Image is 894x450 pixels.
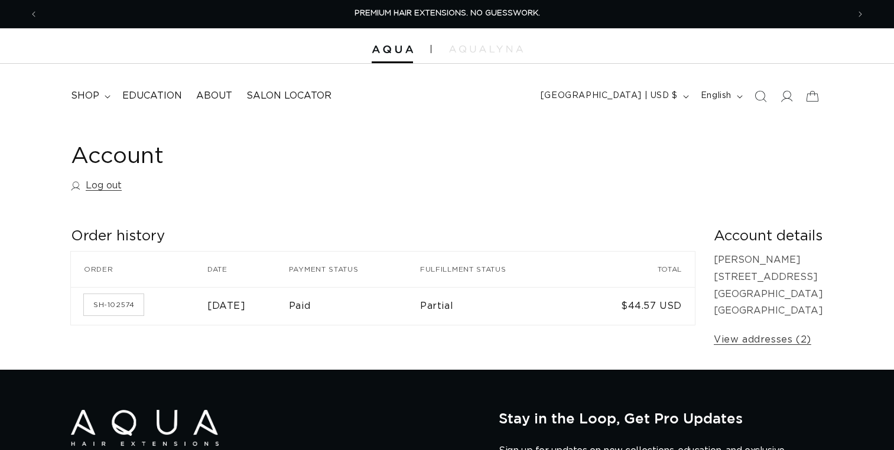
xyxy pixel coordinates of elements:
[289,287,420,325] td: Paid
[64,83,115,109] summary: shop
[207,301,246,311] time: [DATE]
[747,83,773,109] summary: Search
[189,83,239,109] a: About
[196,90,232,102] span: About
[714,227,823,246] h2: Account details
[21,3,47,25] button: Previous announcement
[701,90,732,102] span: English
[694,85,747,107] button: English
[71,90,99,102] span: shop
[122,90,182,102] span: Education
[239,83,339,109] a: Salon Locator
[115,83,189,109] a: Education
[289,252,420,287] th: Payment status
[541,90,678,102] span: [GEOGRAPHIC_DATA] | USD $
[714,252,823,319] p: [PERSON_NAME] [STREET_ADDRESS] [GEOGRAPHIC_DATA] [GEOGRAPHIC_DATA]
[847,3,873,25] button: Next announcement
[714,331,811,348] a: View addresses (2)
[71,177,122,194] a: Log out
[71,142,823,171] h1: Account
[372,45,413,54] img: Aqua Hair Extensions
[499,410,823,426] h2: Stay in the Loop, Get Pro Updates
[71,227,695,246] h2: Order history
[577,287,695,325] td: $44.57 USD
[534,85,694,107] button: [GEOGRAPHIC_DATA] | USD $
[355,9,540,17] span: PREMIUM HAIR EXTENSIONS. NO GUESSWORK.
[71,410,219,446] img: Aqua Hair Extensions
[420,252,577,287] th: Fulfillment status
[246,90,331,102] span: Salon Locator
[71,252,207,287] th: Order
[84,294,144,315] a: Order number SH-102574
[449,45,523,53] img: aqualyna.com
[207,252,289,287] th: Date
[420,287,577,325] td: Partial
[577,252,695,287] th: Total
